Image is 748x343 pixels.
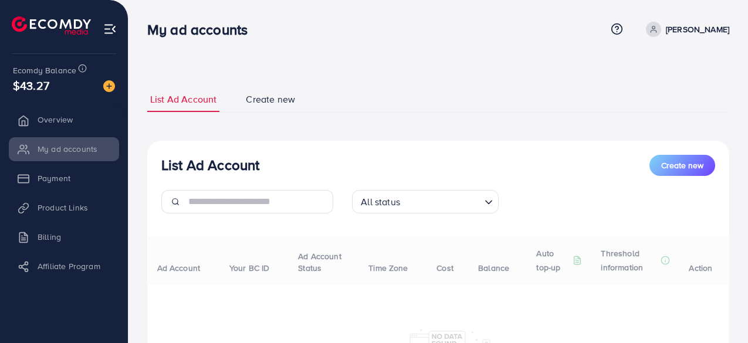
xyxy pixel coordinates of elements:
input: Search for option [404,191,480,210]
button: Create new [649,155,715,176]
span: Create new [246,93,295,106]
span: Create new [661,159,703,171]
div: Search for option [352,190,499,213]
span: Ecomdy Balance [13,64,76,76]
img: image [103,80,115,92]
img: menu [103,22,117,36]
h3: My ad accounts [147,21,257,38]
h3: List Ad Account [161,157,259,174]
p: [PERSON_NAME] [666,22,729,36]
img: logo [12,16,91,35]
span: All status [358,193,402,210]
span: $43.27 [13,77,49,94]
a: [PERSON_NAME] [641,22,729,37]
span: List Ad Account [150,93,216,106]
